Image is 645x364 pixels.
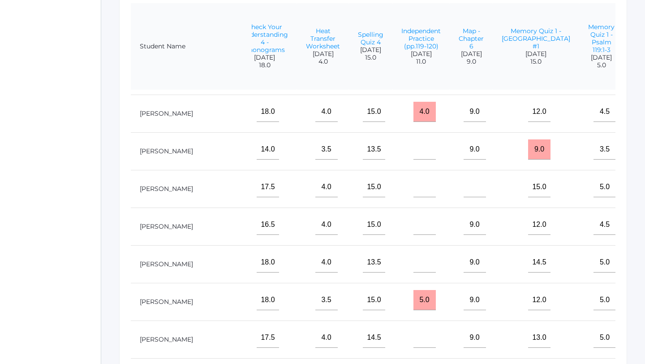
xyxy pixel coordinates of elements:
[401,27,441,50] a: Independent Practice (pp.119-120)
[401,50,441,58] span: [DATE]
[140,335,193,343] a: [PERSON_NAME]
[401,58,441,65] span: 11.0
[588,54,615,61] span: [DATE]
[241,54,288,61] span: [DATE]
[358,54,383,61] span: 15.0
[306,27,340,50] a: Heat Transfer Worksheet
[241,61,288,69] span: 18.0
[241,23,288,54] a: Check Your Understanding 4 - Phonograms
[459,27,484,50] a: Map - Chapter 6
[358,46,383,54] span: [DATE]
[588,23,615,54] a: Memory Quiz 1 - Psalm 119:1-3
[502,27,570,50] a: Memory Quiz 1 - [GEOGRAPHIC_DATA] #1
[306,50,340,58] span: [DATE]
[140,109,193,117] a: [PERSON_NAME]
[131,3,252,90] th: Student Name
[140,185,193,193] a: [PERSON_NAME]
[358,30,383,46] a: Spelling Quiz 4
[502,50,570,58] span: [DATE]
[140,222,193,230] a: [PERSON_NAME]
[140,147,193,155] a: [PERSON_NAME]
[140,298,193,306] a: [PERSON_NAME]
[588,61,615,69] span: 5.0
[459,58,484,65] span: 9.0
[306,58,340,65] span: 4.0
[502,58,570,65] span: 15.0
[459,50,484,58] span: [DATE]
[140,260,193,268] a: [PERSON_NAME]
